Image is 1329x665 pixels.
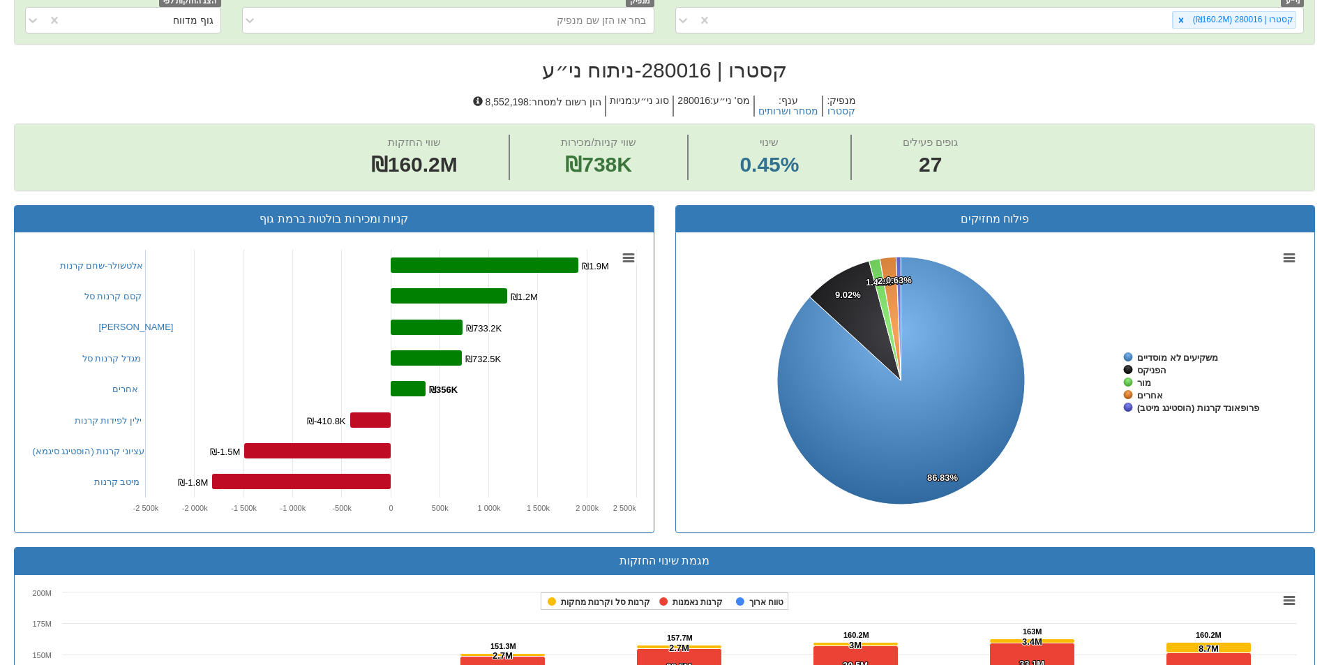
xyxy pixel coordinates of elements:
tspan: -2 000k [181,504,207,512]
tspan: ₪-1.5M [210,447,240,457]
tspan: 3.4M [1022,636,1042,647]
tspan: 157.7M [667,634,693,642]
tspan: ₪-1.8M [178,477,208,488]
tspan: -1 000k [280,504,306,512]
tspan: 1 500k [526,504,550,512]
text: 200M [32,589,52,597]
tspan: 2 500k [613,504,636,512]
a: מיטב קרנות [94,477,140,487]
h5: סוג ני״ע : מניות [605,96,673,117]
h5: מס' ני״ע : 280016 [673,96,753,117]
h5: הון רשום למסחר : 8,552,198 [470,96,605,117]
button: קסטרו [827,106,855,117]
a: אלטשולר-שחם קרנות [60,260,144,271]
span: שינוי [760,136,779,148]
a: אחרים [112,384,138,394]
span: גופים פעילים [903,136,958,148]
tspan: טווח ארוך [749,597,783,607]
a: עציוני קרנות (הוסטינג סיגמא) [33,446,145,456]
tspan: 1.42% [866,277,892,287]
h5: ענף : [753,96,823,117]
span: ₪160.2M [371,153,458,176]
tspan: 2.7M [493,650,513,661]
text: 175M [32,620,52,628]
tspan: קרנות סל וקרנות מחקות [561,597,650,607]
text: 150M [32,651,52,659]
h3: פילוח מחזיקים [686,213,1305,225]
tspan: ₪356K [429,384,458,395]
a: [PERSON_NAME] [99,322,174,332]
span: 0.45% [739,150,799,180]
tspan: 2.7M [669,643,689,653]
button: מסחר ושרותים [758,106,819,117]
h3: מגמת שינוי החזקות [25,555,1304,567]
div: קסטרו | 280016 (₪160.2M) [1189,12,1296,28]
text: 500k [431,504,448,512]
tspan: ₪-410.8K [307,416,346,426]
tspan: 0.63% [886,275,912,285]
div: בחר או הזן שם מנפיק [557,13,647,27]
h2: קסטרו | 280016 - ניתוח ני״ע [14,59,1315,82]
tspan: 2.10% [878,276,903,286]
h5: מנפיק : [822,96,859,117]
tspan: הפניקס [1137,365,1166,375]
tspan: 160.2M [843,631,869,639]
a: מגדל קרנות סל [82,353,141,364]
text: -500k [332,504,352,512]
span: ₪738K [565,153,632,176]
tspan: משקיעים לא מוסדיים [1137,352,1218,363]
text: 0 [389,504,393,512]
span: 27 [903,150,958,180]
a: קסם קרנות סל [84,291,142,301]
tspan: 1 000k [477,504,501,512]
tspan: קרנות נאמנות [673,597,723,607]
span: שווי קניות/מכירות [561,136,636,148]
tspan: -2 500k [133,504,158,512]
tspan: אחרים [1137,390,1163,401]
tspan: ₪1.2M [511,292,538,302]
a: ילין לפידות קרנות [75,415,142,426]
span: שווי החזקות [388,136,441,148]
tspan: 160.2M [1196,631,1222,639]
tspan: 151.3M [490,642,516,650]
div: גוף מדווח [173,13,213,27]
tspan: ₪733.2K [466,323,502,334]
tspan: 8.7M [1199,643,1219,654]
tspan: מור [1137,378,1151,388]
tspan: ₪732.5K [465,354,502,364]
tspan: ₪1.9M [582,261,609,271]
tspan: 3M [849,640,862,650]
tspan: פרופאונד קרנות (הוסטינג מיטב) [1137,403,1260,413]
tspan: 86.83% [927,472,959,483]
tspan: 2 000k [576,504,599,512]
tspan: 9.02% [835,290,861,300]
h3: קניות ומכירות בולטות ברמת גוף [25,213,643,225]
tspan: -1 500k [231,504,257,512]
tspan: 163M [1023,627,1042,636]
